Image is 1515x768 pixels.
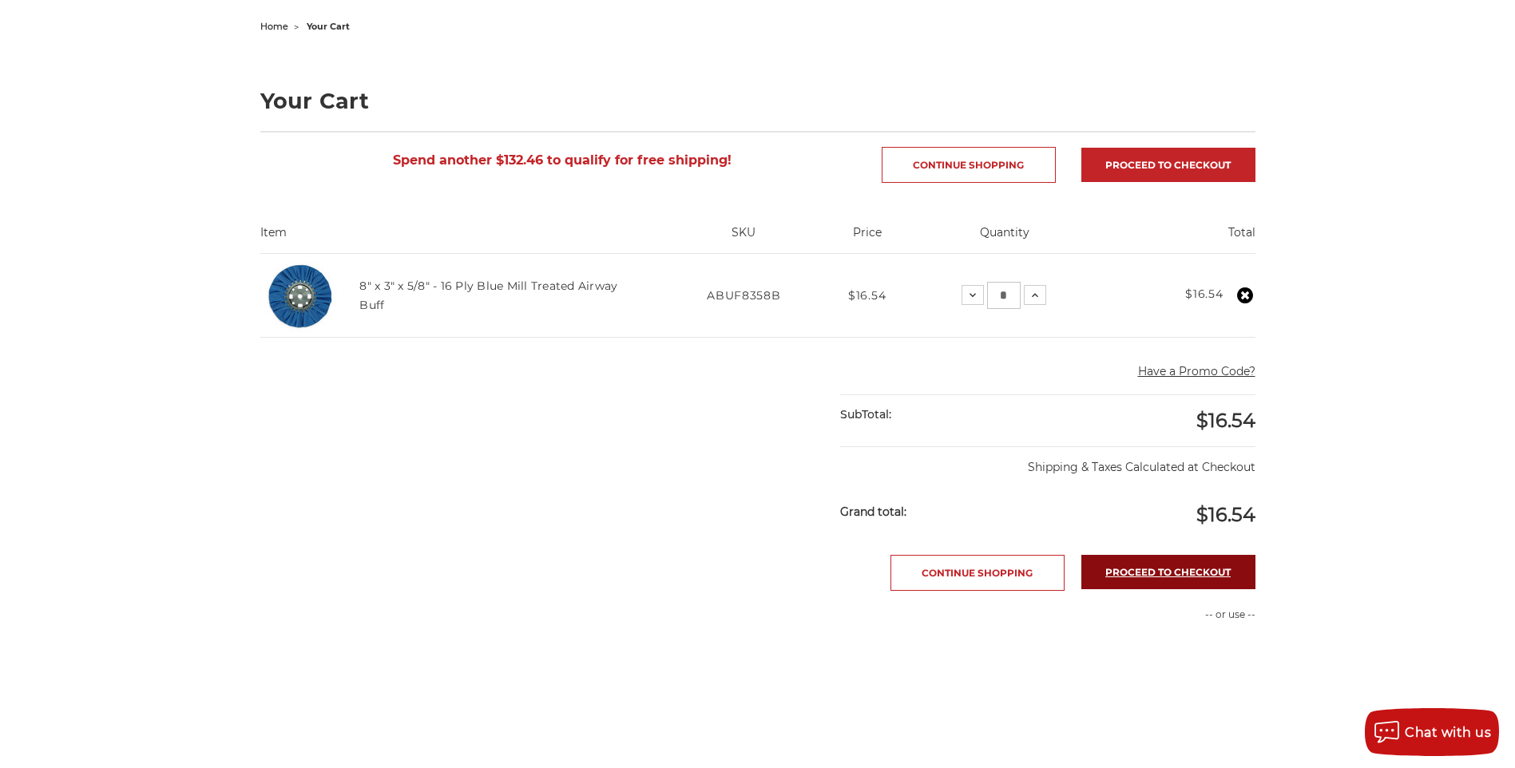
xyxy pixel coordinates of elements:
[840,505,906,519] strong: Grand total:
[1138,363,1255,380] button: Have a Promo Code?
[1056,639,1255,671] iframe: PayPal-paypal
[393,152,732,168] span: Spend another $132.46 to qualify for free shipping!
[260,255,340,335] img: blue mill treated 8 inch airway buffing wheel
[1056,608,1255,622] p: -- or use --
[1185,287,1223,301] strong: $16.54
[1196,409,1255,432] span: $16.54
[1081,148,1255,182] a: Proceed to checkout
[1056,679,1255,711] iframe: PayPal-paylater
[890,555,1065,591] a: Continue Shopping
[662,224,825,253] th: SKU
[707,288,780,303] span: ABUF8358B
[1405,725,1491,740] span: Chat with us
[359,279,617,312] a: 8" x 3" x 5/8" - 16 Ply Blue Mill Treated Airway Buff
[260,90,1255,112] h1: Your Cart
[1101,224,1255,253] th: Total
[987,282,1021,309] input: 8" x 3" x 5/8" - 16 Ply Blue Mill Treated Airway Buff Quantity:
[1196,503,1255,526] span: $16.54
[1081,555,1255,589] a: Proceed to checkout
[260,21,288,32] a: home
[1365,708,1499,756] button: Chat with us
[848,288,886,303] span: $16.54
[882,147,1056,183] a: Continue Shopping
[260,224,663,253] th: Item
[840,446,1255,476] p: Shipping & Taxes Calculated at Checkout
[909,224,1101,253] th: Quantity
[307,21,350,32] span: your cart
[840,395,1048,434] div: SubTotal:
[825,224,908,253] th: Price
